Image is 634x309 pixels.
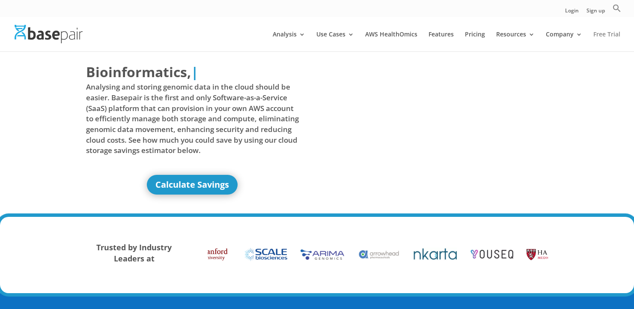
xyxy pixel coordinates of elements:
iframe: Basepair - NGS Analysis Simplified [324,62,537,182]
svg: Search [613,4,621,12]
span: | [191,63,199,81]
a: Pricing [465,31,485,51]
a: Calculate Savings [147,175,238,195]
a: Analysis [273,31,305,51]
a: Features [429,31,454,51]
a: Free Trial [593,31,620,51]
a: Sign up [586,8,605,17]
span: Bioinformatics, [86,62,191,82]
span: Analysing and storing genomic data in the cloud should be easier. Basepair is the first and only ... [86,82,299,156]
a: Resources [496,31,535,51]
strong: Trusted by Industry Leaders at [96,242,172,264]
a: Login [565,8,579,17]
img: Basepair [15,25,83,43]
a: AWS HealthOmics [365,31,417,51]
a: Search Icon Link [613,4,621,17]
a: Use Cases [316,31,354,51]
a: Company [546,31,582,51]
